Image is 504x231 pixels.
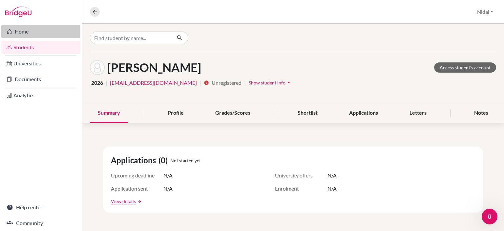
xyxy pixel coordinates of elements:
[136,199,142,204] a: arrow_forward
[90,104,128,123] div: Summary
[91,79,103,87] span: 2026
[1,89,80,102] a: Analytics
[244,79,246,87] span: |
[199,79,201,87] span: |
[90,32,171,44] input: Find student by name...
[275,185,327,193] span: Enrolment
[163,172,173,179] span: N/A
[327,185,337,193] span: N/A
[111,154,158,166] span: Applications
[1,201,80,214] a: Help center
[111,198,136,205] a: View details
[212,79,241,87] span: Unregistered
[275,172,327,179] span: University offers
[170,157,201,164] span: Not started yet
[285,79,292,86] i: arrow_drop_down
[249,80,285,85] span: Show student info
[106,79,107,87] span: |
[111,172,163,179] span: Upcoming deadline
[290,104,325,123] div: Shortlist
[107,60,201,75] h1: [PERSON_NAME]
[1,41,80,54] a: Students
[111,185,163,193] span: Application sent
[204,80,209,85] i: info
[466,104,496,123] div: Notes
[163,185,173,193] span: N/A
[207,104,258,123] div: Grades/Scores
[1,217,80,230] a: Community
[110,79,197,87] a: [EMAIL_ADDRESS][DOMAIN_NAME]
[1,25,80,38] a: Home
[90,60,105,75] img: Tala Salameh's avatar
[160,104,192,123] div: Profile
[474,6,496,18] button: Nidal
[402,104,434,123] div: Letters
[248,78,292,88] button: Show student infoarrow_drop_down
[5,7,31,17] img: Bridge-U
[1,57,80,70] a: Universities
[1,73,80,86] a: Documents
[434,62,496,73] a: Access student's account
[482,209,497,224] iframe: Intercom live chat
[341,104,386,123] div: Applications
[327,172,337,179] span: N/A
[158,154,170,166] span: (0)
